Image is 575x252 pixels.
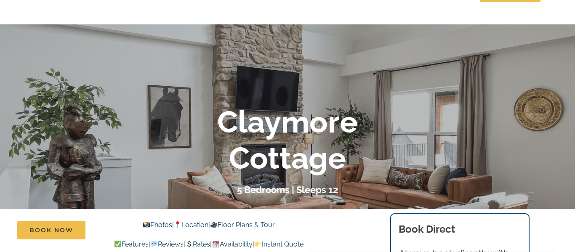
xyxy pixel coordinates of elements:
[255,241,261,247] img: 👉
[186,241,192,247] img: 💲
[58,239,359,250] p: | | | |
[254,240,303,248] a: Instant Quote
[217,104,358,176] b: Claymore Cottage
[17,221,85,239] a: Book Now
[151,241,157,247] img: 💬
[114,240,149,248] a: Features
[114,241,121,247] img: ✅
[212,240,252,248] a: Availability
[29,227,73,234] span: Book Now
[185,240,210,248] a: Rates
[150,240,184,248] a: Reviews
[237,184,338,195] h3: 5 Bedrooms | Sleeps 12
[58,220,359,231] p: | |
[213,241,219,247] img: 📆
